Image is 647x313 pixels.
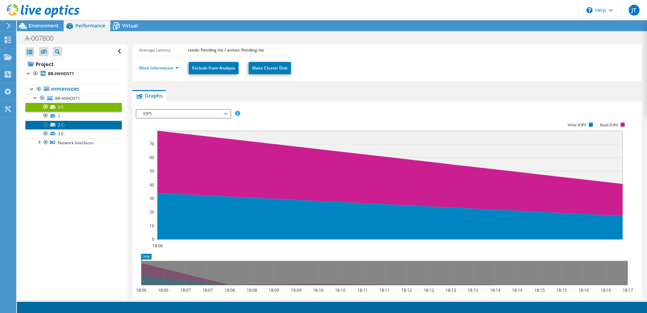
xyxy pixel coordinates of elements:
[150,141,154,147] text: 70
[136,287,146,293] text: 18:06
[246,287,257,293] text: 18:08
[25,103,122,111] a: 0 F:
[75,22,105,29] span: Performance
[556,287,566,293] text: 18:15
[629,5,640,16] span: JT
[534,287,544,293] text: 18:15
[622,287,633,293] text: 18:17
[150,182,154,188] text: 40
[445,287,456,293] text: 18:13
[55,96,80,101] span: BR-HVHOST1
[29,22,59,29] span: Environment
[136,92,162,99] span: Graphs
[578,287,588,293] text: 18:16
[600,287,611,293] text: 18:16
[48,71,74,77] b: BR-HVHOST1
[567,123,586,127] text: Write IOPS
[291,287,301,293] text: 18:09
[150,209,154,215] text: 20
[357,287,367,293] text: 18:11
[202,287,213,293] text: 18:07
[140,110,227,118] span: IOPS
[180,287,191,293] text: 18:07
[25,85,122,94] a: Hypervisors
[512,287,522,293] text: 18:14
[586,7,593,13] svg: \n
[25,94,122,103] a: BR-HVHOST1
[150,168,154,174] text: 50
[25,111,122,120] a: 1
[139,47,188,54] label: Average Latency
[268,287,279,293] text: 18:09
[25,138,122,147] a: Network Interfaces
[22,35,64,42] h1: A-007800
[335,287,345,293] text: 18:10
[158,287,168,293] text: 18:06
[423,287,434,293] text: 18:12
[25,59,122,69] a: Project
[25,69,122,78] a: BR-HVHOST1
[249,62,291,74] a: Make Cluster Disk
[150,195,154,201] text: 30
[379,287,389,293] text: 18:11
[401,287,411,293] text: 18:12
[150,154,154,160] text: 60
[189,62,239,74] a: Exclude From Analysis
[188,47,264,53] b: reads: Pending ms / writes: Pending ms
[313,287,323,293] text: 18:10
[25,121,122,129] a: 2 C:
[467,287,478,293] text: 18:13
[490,287,500,293] text: 18:14
[152,243,162,249] text: 18:06
[150,223,154,229] text: 10
[25,129,122,138] a: 3 E:
[139,65,179,71] a: More Information
[224,287,235,293] text: 18:08
[152,236,154,242] text: 0
[122,22,138,29] span: Virtual
[600,123,618,127] text: Read IOPS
